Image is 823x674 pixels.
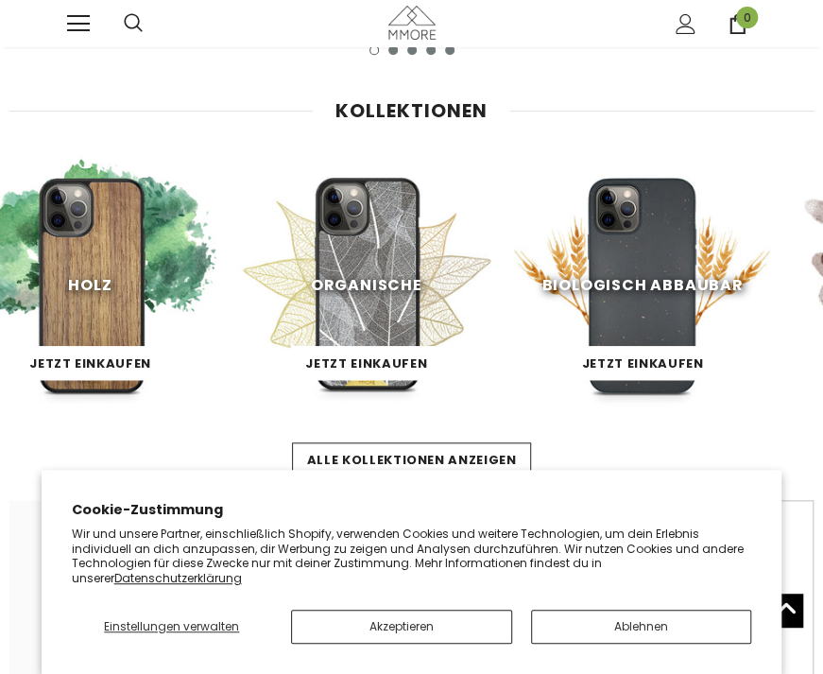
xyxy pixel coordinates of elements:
[238,156,495,413] img: MMORE Cases
[305,354,427,372] span: Jetzt einkaufen
[68,273,111,295] span: Holz
[541,273,743,295] span: Biologisch abbaubar
[72,500,752,520] h2: Cookie-Zustimmung
[291,610,512,644] button: Akzeptieren
[311,273,422,295] span: Organische
[335,97,488,124] span: Kollektionen
[290,346,442,380] a: Jetzt einkaufen
[307,451,517,469] span: Alle Kollektionen anzeigen
[567,346,719,380] a: Jetzt einkaufen
[388,6,436,39] img: MMORE Cases
[114,570,242,586] a: Datenschutzerklärung
[426,45,436,55] button: 4
[72,610,272,644] button: Einstellungen verwalten
[14,346,166,380] a: Jetzt einkaufen
[531,610,752,644] button: Ablehnen
[514,156,771,413] img: MMORE Cases
[582,354,704,372] span: Jetzt einkaufen
[369,45,379,55] button: 1
[728,14,747,34] a: 0
[407,45,417,55] button: 3
[736,7,758,28] span: 0
[72,527,752,585] p: Wir und unsere Partner, einschließlich Shopify, verwenden Cookies und weitere Technologien, um de...
[29,354,151,372] span: Jetzt einkaufen
[445,45,454,55] button: 5
[104,618,239,634] span: Einstellungen verwalten
[292,442,532,476] a: Alle Kollektionen anzeigen
[388,45,398,55] button: 2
